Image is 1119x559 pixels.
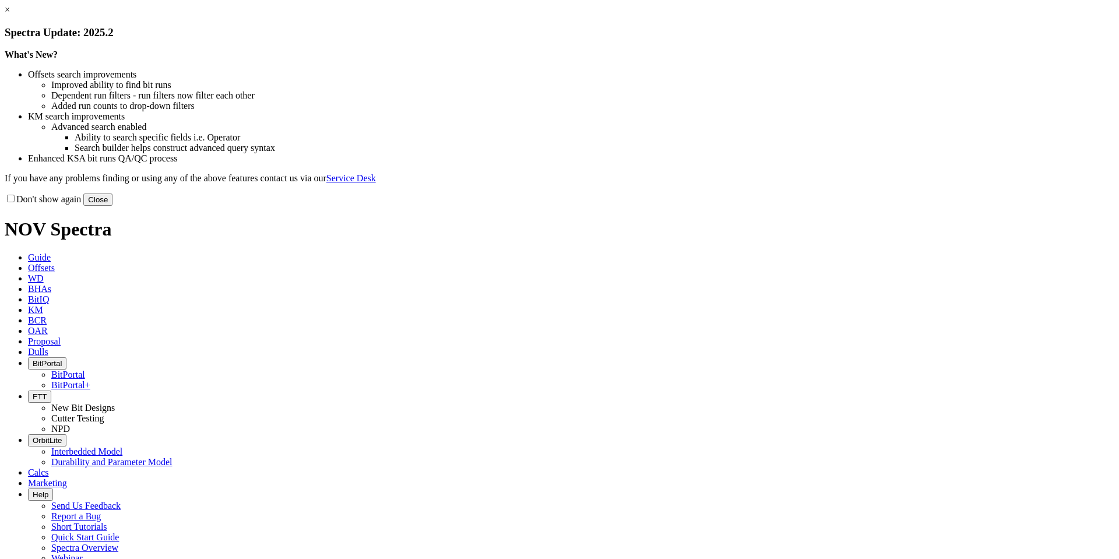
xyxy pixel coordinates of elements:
[326,173,376,183] a: Service Desk
[7,195,15,202] input: Don't show again
[28,284,51,294] span: BHAs
[51,522,107,532] a: Short Tutorials
[51,380,90,390] a: BitPortal+
[5,5,10,15] a: ×
[28,336,61,346] span: Proposal
[75,132,1114,143] li: Ability to search specific fields i.e. Operator
[28,69,1114,80] li: Offsets search improvements
[51,101,1114,111] li: Added run counts to drop-down filters
[5,50,58,59] strong: What's New?
[51,424,70,434] a: NPD
[51,532,119,542] a: Quick Start Guide
[28,252,51,262] span: Guide
[28,263,55,273] span: Offsets
[75,143,1114,153] li: Search builder helps construct advanced query syntax
[51,80,1114,90] li: Improved ability to find bit runs
[51,501,121,511] a: Send Us Feedback
[33,392,47,401] span: FTT
[28,347,48,357] span: Dulls
[28,273,44,283] span: WD
[51,403,115,413] a: New Bit Designs
[28,153,1114,164] li: Enhanced KSA bit runs QA/QC process
[5,219,1114,240] h1: NOV Spectra
[28,315,47,325] span: BCR
[33,436,62,445] span: OrbitLite
[5,26,1114,39] h3: Spectra Update: 2025.2
[51,90,1114,101] li: Dependent run filters - run filters now filter each other
[5,173,1114,184] p: If you have any problems finding or using any of the above features contact us via our
[28,326,48,336] span: OAR
[51,543,118,553] a: Spectra Overview
[51,457,173,467] a: Durability and Parameter Model
[28,294,49,304] span: BitIQ
[5,194,81,204] label: Don't show again
[51,370,85,379] a: BitPortal
[28,478,67,488] span: Marketing
[51,511,101,521] a: Report a Bug
[51,413,104,423] a: Cutter Testing
[28,467,49,477] span: Calcs
[51,122,1114,132] li: Advanced search enabled
[83,194,112,206] button: Close
[28,305,43,315] span: KM
[33,490,48,499] span: Help
[51,447,122,456] a: Interbedded Model
[28,111,1114,122] li: KM search improvements
[33,359,62,368] span: BitPortal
